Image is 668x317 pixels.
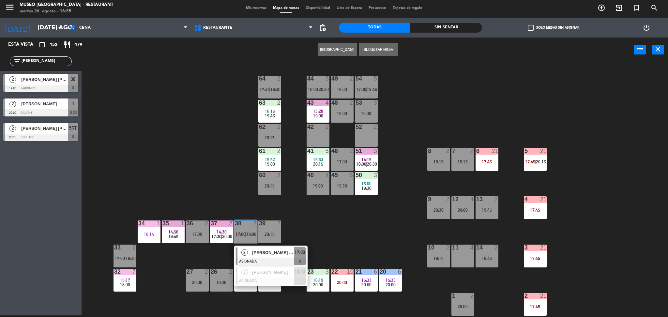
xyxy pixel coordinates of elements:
div: 2 [374,124,378,130]
div: 20:15 [258,232,281,236]
div: 34 [138,220,139,226]
span: 20:00 [361,282,372,287]
div: 4 [524,196,525,202]
span: | [366,87,367,92]
span: Mis reservas [243,6,270,10]
span: | [245,232,246,237]
div: 2 [205,269,209,275]
span: | [366,161,367,167]
span: Mapa de mesas [270,6,302,10]
i: close [654,45,662,53]
span: 479 [74,41,82,49]
span: 13:28 [313,109,323,114]
div: 50 [356,172,356,178]
span: 20:00 [386,282,396,287]
div: 18:00 [355,111,378,116]
span: 19:30 [361,186,372,191]
div: 51 [356,148,356,154]
div: 6 [350,172,354,178]
span: 19:00 [265,161,275,167]
div: 35 [162,220,163,226]
div: 19:15 [427,159,450,164]
div: 2 [350,100,354,106]
div: 16:14 [138,232,160,236]
span: 15:00 [361,181,372,186]
div: 7 [132,269,136,275]
span: 1 [72,100,74,108]
div: 19:45 [476,208,498,212]
i: add_circle_outline [598,4,605,12]
span: 19:00 [295,268,305,276]
span: 15:33 [386,278,396,283]
div: 19:00 [307,184,329,188]
div: Todas [339,23,410,33]
div: 2 [277,220,281,226]
span: Pre-acceso [365,6,389,10]
button: power_input [634,45,646,54]
div: 19:15 [427,256,450,261]
div: 20:15 [258,184,281,188]
div: 54 [356,76,356,82]
div: 6 [374,269,378,275]
div: 2 [132,245,136,250]
span: | [269,87,270,92]
div: 2 [277,124,281,130]
div: 17:45 [524,208,547,212]
span: 15:17 [120,278,130,283]
div: 20:00 [451,208,474,212]
span: 152 [50,41,57,49]
div: 21 [356,269,356,275]
div: 19:30 [331,184,354,188]
button: [GEOGRAPHIC_DATA] [318,43,357,56]
button: menu [5,2,15,14]
div: 2 [229,269,233,275]
div: 2 [326,124,329,130]
div: 3 [524,245,525,250]
span: 38 [71,75,75,83]
button: Bloquear Mesa [359,43,398,56]
span: 19:45 [265,113,275,118]
div: 2 [277,100,281,106]
input: Filtrar por nombre... [21,58,71,65]
div: 2 [446,148,450,154]
span: 16:19 [313,278,323,283]
div: 5 [374,76,378,82]
i: power_settings_new [643,24,650,32]
span: 17:45 [260,87,270,92]
span: 19:00 [313,113,323,118]
div: 22 [331,269,332,275]
span: pending_actions [319,24,326,32]
div: 2 [277,148,281,154]
div: 3 [374,172,378,178]
span: 15:52 [265,157,275,162]
span: Cena [79,25,91,30]
div: 3 [374,100,378,106]
span: 19:00 [246,232,256,237]
span: [PERSON_NAME] [PERSON_NAME] [252,249,294,256]
div: 5 [326,148,329,154]
span: Restaurante [203,25,232,30]
div: 2 [494,196,498,202]
div: 17:45 [524,304,547,309]
div: 19:00 [331,111,354,116]
span: 17:45 [525,159,535,164]
span: 18:00 [120,282,130,287]
span: 17:00 [115,256,125,261]
span: 17:30 [356,87,366,92]
div: 49 [331,76,332,82]
div: 20:00 [186,280,209,285]
i: search [650,4,658,12]
div: 21 [540,245,547,250]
